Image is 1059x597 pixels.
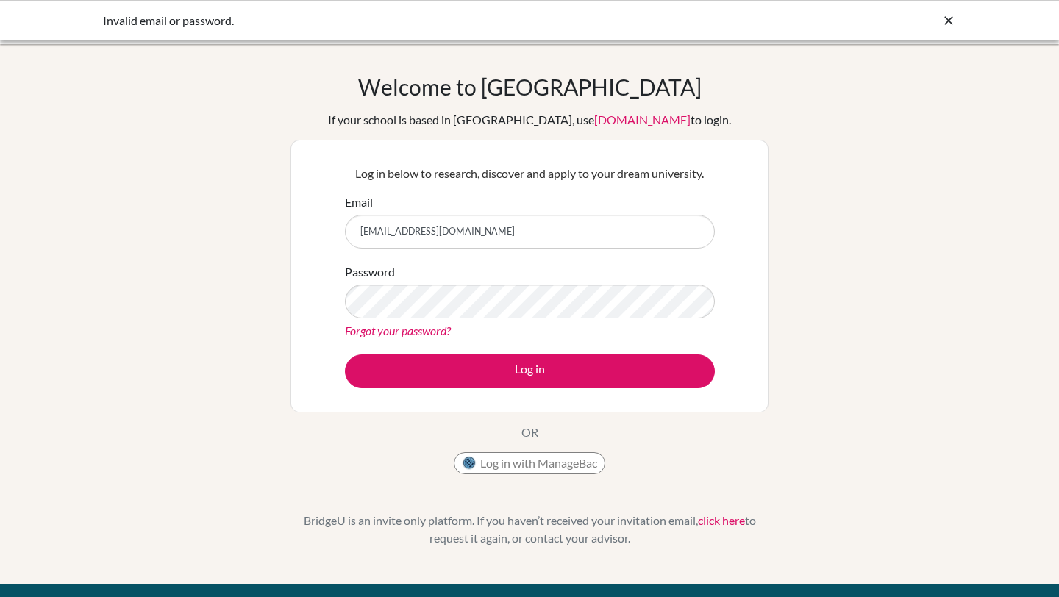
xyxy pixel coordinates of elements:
label: Password [345,263,395,281]
a: Forgot your password? [345,323,451,337]
div: If your school is based in [GEOGRAPHIC_DATA], use to login. [328,111,731,129]
button: Log in [345,354,715,388]
a: click here [698,513,745,527]
p: Log in below to research, discover and apply to your dream university. [345,165,715,182]
div: Invalid email or password. [103,12,735,29]
button: Log in with ManageBac [454,452,605,474]
label: Email [345,193,373,211]
p: OR [521,423,538,441]
h1: Welcome to [GEOGRAPHIC_DATA] [358,74,702,100]
a: [DOMAIN_NAME] [594,112,691,126]
p: BridgeU is an invite only platform. If you haven’t received your invitation email, to request it ... [290,512,769,547]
